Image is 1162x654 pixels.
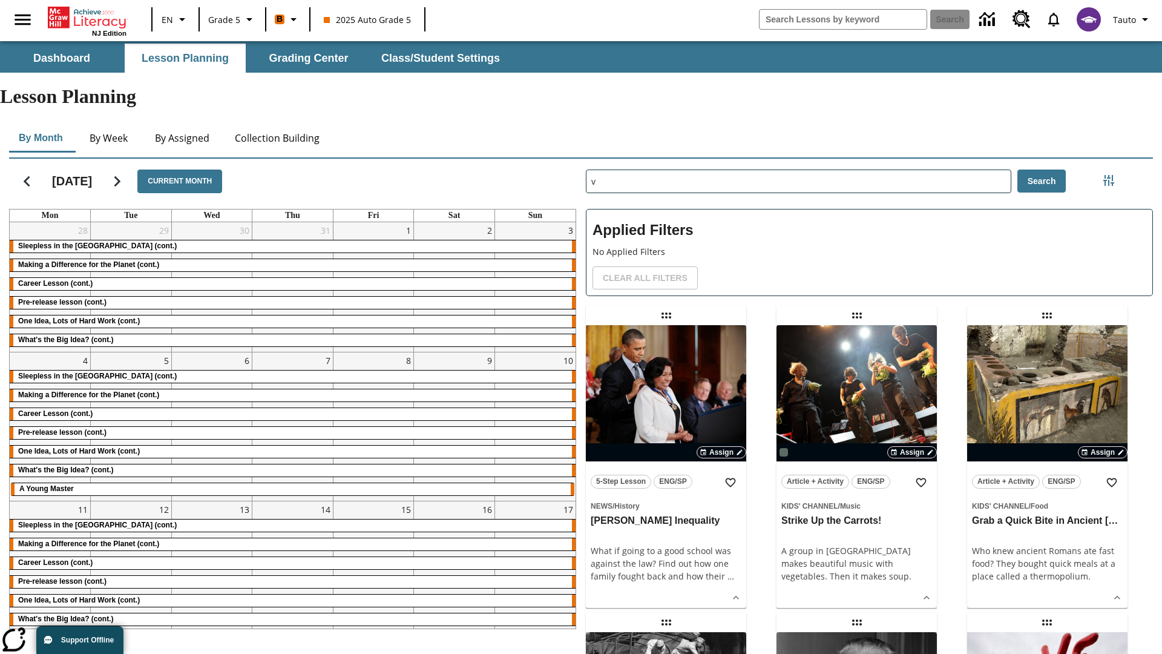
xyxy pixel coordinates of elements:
[366,210,382,222] a: Friday
[485,222,494,239] a: August 2, 2025
[847,613,867,632] div: Draggable lesson: Mr. Civil Rights
[10,315,576,328] div: One Idea, Lots of Hard Work (cont.)
[277,12,283,27] span: B
[10,595,576,607] div: One Idea, Lots of Hard Work (cont.)
[10,557,576,569] div: Career Lesson (cont.)
[242,352,252,369] a: August 6, 2025
[414,352,495,501] td: August 9, 2025
[18,447,140,455] span: One Idea, Lots of Hard Work (cont.)
[252,222,333,352] td: July 31, 2025
[18,521,177,529] span: Sleepless in the Animal Kingdom (cont.)
[972,515,1123,527] h3: Grab a Quick Bite in Ancient Rome
[237,222,252,239] a: July 30, 2025
[18,540,159,548] span: Making a Difference for the Planet (cont.)
[404,352,413,369] a: August 8, 2025
[92,30,126,37] span: NJ Edition
[972,502,1029,510] span: Kids' Channel
[1069,4,1108,35] button: Select a new avatar
[252,501,333,631] td: August 14, 2025
[10,259,576,271] div: Making a Difference for the Planet (cont.)
[18,428,107,437] span: Pre-release lesson (cont.)
[252,352,333,501] td: August 7, 2025
[1108,8,1157,30] button: Profile/Settings
[333,222,414,352] td: August 1, 2025
[592,216,1146,245] h2: Applied Filters
[11,483,574,495] div: A Young Master
[760,10,927,29] input: search field
[318,222,333,239] a: July 31, 2025
[162,352,171,369] a: August 5, 2025
[446,210,462,222] a: Saturday
[586,325,746,608] div: lesson details
[480,501,494,518] a: August 16, 2025
[720,472,741,494] button: Add to Favorites
[248,44,369,73] button: Grading Center
[283,210,303,222] a: Thursday
[18,577,107,586] span: Pre-release lesson (cont.)
[654,475,692,489] button: ENG/SP
[19,484,74,493] span: A Young Master
[91,501,172,631] td: August 12, 2025
[48,4,126,37] div: Home
[156,8,195,30] button: Language: EN, Select a language
[52,174,92,188] h2: [DATE]
[1037,306,1057,325] div: Draggable lesson: Grab a Quick Bite in Ancient Rome
[591,515,741,527] h3: Méndez v. Inequality
[591,502,612,510] span: News
[657,613,676,632] div: Draggable lesson: Victory Shellac
[18,242,177,250] span: Sleepless in the Animal Kingdom (cont.)
[1,44,122,73] button: Dashboard
[1005,3,1038,36] a: Resource Center, Will open in new tab
[781,475,849,489] button: Article + Activity
[657,306,676,325] div: Draggable lesson: Méndez v. Inequality
[1091,447,1115,458] span: Assign
[776,325,937,608] div: lesson details
[414,222,495,352] td: August 2, 2025
[18,335,114,344] span: What's the Big Idea? (cont.)
[10,389,576,401] div: Making a Difference for the Planet (cont.)
[171,501,252,631] td: August 13, 2025
[1038,4,1069,35] a: Notifications
[48,5,126,30] a: Home
[18,615,114,623] span: What's the Big Idea? (cont.)
[485,352,494,369] a: August 9, 2025
[10,240,576,253] div: Sleepless in the Animal Kingdom (cont.)
[612,502,614,510] span: /
[526,210,545,222] a: Sunday
[91,352,172,501] td: August 5, 2025
[1113,13,1136,26] span: Tauto
[727,570,734,582] span: …
[780,448,788,457] div: OL 2025 Auto Grade 6
[709,447,734,458] span: Assign
[10,464,576,477] div: What's the Big Idea? (cont.)
[162,13,173,26] span: EN
[566,222,576,239] a: August 3, 2025
[1031,502,1048,510] span: Food
[10,520,576,532] div: Sleepless in the Animal Kingdom (cont.)
[61,636,114,644] span: Support Offline
[787,475,844,488] span: Article + Activity
[18,596,140,604] span: One Idea, Lots of Hard Work (cont.)
[18,466,114,474] span: What's the Big Idea? (cont.)
[76,222,90,239] a: July 28, 2025
[781,502,838,510] span: Kids' Channel
[79,124,139,153] button: By Week
[972,475,1040,489] button: Article + Activity
[10,427,576,439] div: Pre-release lesson (cont.)
[781,499,932,512] span: Topic: Kids' Channel/Music
[840,502,861,510] span: Music
[9,124,73,153] button: By Month
[10,576,576,588] div: Pre-release lesson (cont.)
[887,446,937,458] button: Assign Choose Dates
[917,589,936,607] button: Show Details
[1097,168,1121,193] button: Filters Side menu
[18,409,93,418] span: Career Lesson (cont.)
[333,352,414,501] td: August 8, 2025
[18,260,159,269] span: Making a Difference for the Planet (cont.)
[10,371,576,383] div: Sleepless in the Animal Kingdom (cont.)
[137,170,222,193] button: Current Month
[1017,170,1066,193] button: Search
[972,499,1123,512] span: Topic: Kids' Channel/Food
[333,501,414,631] td: August 15, 2025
